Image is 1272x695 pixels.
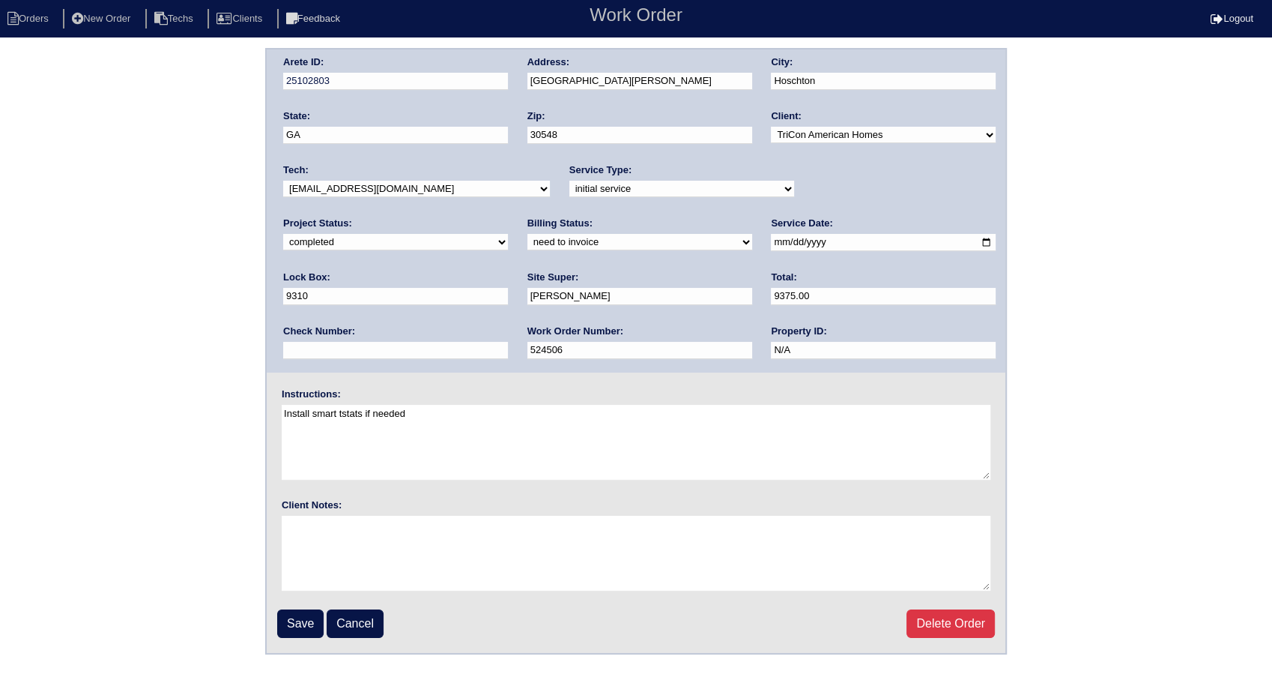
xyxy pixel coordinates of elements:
label: Billing Status: [527,217,593,230]
label: Lock Box: [283,271,330,284]
label: Zip: [527,109,545,123]
label: Property ID: [771,325,826,338]
input: Save [277,610,324,638]
label: Client: [771,109,801,123]
a: Techs [145,13,205,24]
a: Logout [1211,13,1253,24]
li: Techs [145,9,205,29]
input: Enter a location [527,73,752,90]
a: Clients [208,13,274,24]
label: City: [771,55,793,69]
label: Site Super: [527,271,579,284]
a: Delete Order [906,610,995,638]
label: Address: [527,55,569,69]
label: Client Notes: [282,499,342,512]
label: Service Date: [771,217,832,230]
li: New Order [63,9,142,29]
li: Feedback [277,9,352,29]
textarea: Install smart tstats if needed [282,405,990,480]
label: Tech: [283,163,309,177]
label: Total: [771,271,796,284]
label: Service Type: [569,163,632,177]
label: Check Number: [283,325,355,338]
label: Work Order Number: [527,325,623,338]
label: Instructions: [282,388,341,401]
a: New Order [63,13,142,24]
label: Project Status: [283,217,352,230]
label: State: [283,109,310,123]
li: Clients [208,9,274,29]
a: Cancel [327,610,384,638]
label: Arete ID: [283,55,324,69]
